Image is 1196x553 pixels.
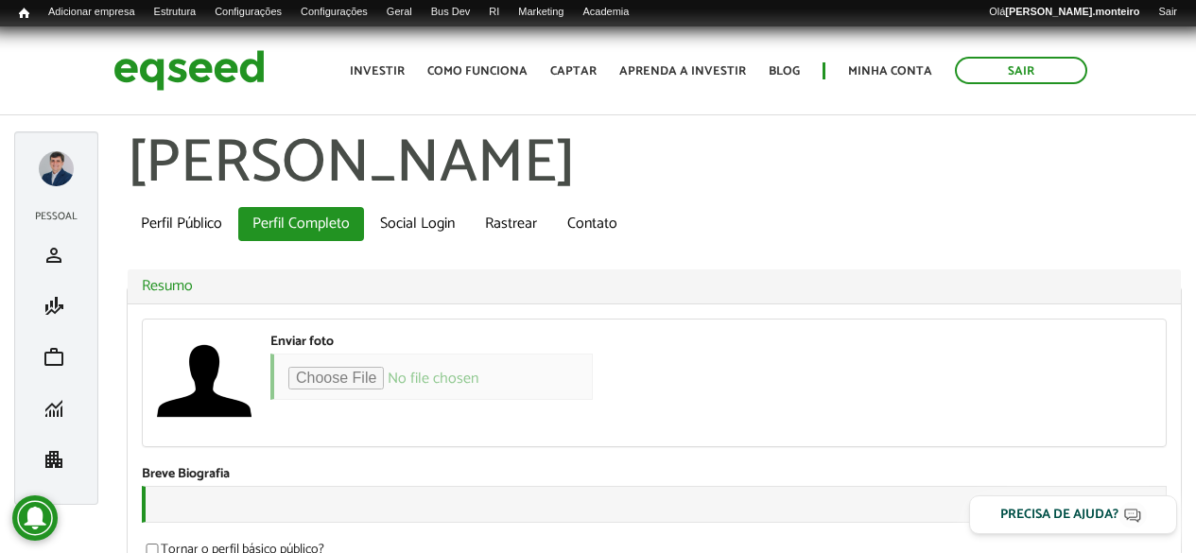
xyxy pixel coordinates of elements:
[350,65,405,78] a: Investir
[39,5,145,20] a: Adicionar empresa
[145,5,206,20] a: Estrutura
[39,151,74,186] a: Expandir menu
[769,65,800,78] a: Blog
[205,5,291,20] a: Configurações
[29,448,83,471] a: apartment
[113,45,265,95] img: EqSeed
[427,65,528,78] a: Como funciona
[270,336,334,349] label: Enviar foto
[238,207,364,241] a: Perfil Completo
[848,65,932,78] a: Minha conta
[550,65,597,78] a: Captar
[29,397,83,420] a: monitoring
[291,5,377,20] a: Configurações
[573,5,638,20] a: Academia
[127,207,236,241] a: Perfil Público
[157,334,251,428] a: Ver perfil do usuário.
[25,281,88,332] li: Minha simulação
[25,332,88,383] li: Meu portfólio
[142,468,230,481] label: Breve Biografia
[553,207,632,241] a: Contato
[366,207,469,241] a: Social Login
[979,5,1149,20] a: Olá[PERSON_NAME].monteiro
[619,65,746,78] a: Aprenda a investir
[509,5,573,20] a: Marketing
[1005,6,1139,17] strong: [PERSON_NAME].monteiro
[43,397,65,420] span: monitoring
[127,131,1182,198] h1: [PERSON_NAME]
[29,295,83,318] a: finance_mode
[29,346,83,369] a: work
[422,5,480,20] a: Bus Dev
[19,7,29,20] span: Início
[43,346,65,369] span: work
[9,5,39,23] a: Início
[25,230,88,281] li: Meu perfil
[25,434,88,485] li: Minha empresa
[471,207,551,241] a: Rastrear
[29,244,83,267] a: person
[43,295,65,318] span: finance_mode
[43,448,65,471] span: apartment
[25,211,88,222] h2: Pessoal
[377,5,422,20] a: Geral
[25,383,88,434] li: Minhas rodadas de investimento
[955,57,1087,84] a: Sair
[479,5,509,20] a: RI
[142,279,1167,294] a: Resumo
[1149,5,1187,20] a: Sair
[157,334,251,428] img: Foto de Raphael Leal da Silva
[43,244,65,267] span: person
